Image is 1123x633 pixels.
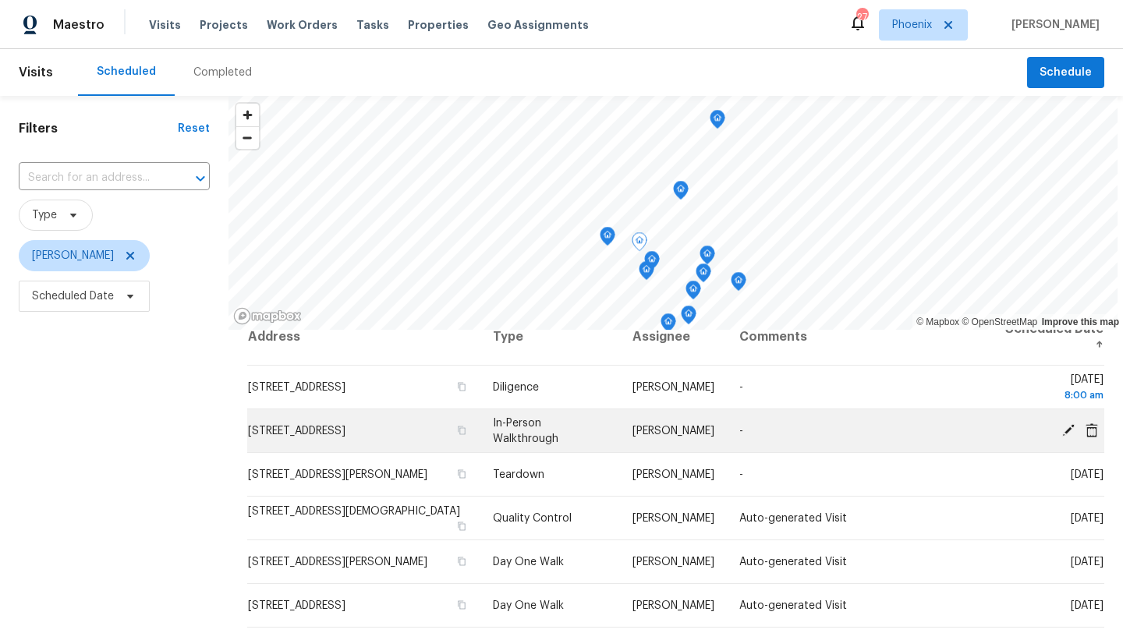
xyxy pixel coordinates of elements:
button: Copy Address [454,519,468,533]
div: Map marker [600,227,615,251]
div: Map marker [639,261,654,285]
span: Maestro [53,17,105,33]
div: Reset [178,121,210,136]
span: Properties [408,17,469,33]
canvas: Map [228,96,1118,330]
th: Assignee [620,309,727,366]
button: Open [190,168,211,189]
span: [PERSON_NAME] [632,600,714,611]
div: Map marker [696,263,711,288]
div: Map marker [661,313,676,338]
span: [STREET_ADDRESS] [248,382,345,393]
span: Phoenix [892,17,932,33]
h1: Filters [19,121,178,136]
button: Schedule [1027,57,1104,89]
span: Auto-generated Visit [739,600,847,611]
span: Zoom out [236,127,259,149]
span: Visits [149,17,181,33]
span: [PERSON_NAME] [632,557,714,568]
th: Scheduled Date ↑ [984,309,1104,366]
div: Map marker [681,306,696,330]
span: [PERSON_NAME] [1005,17,1100,33]
span: [PERSON_NAME] [632,382,714,393]
div: Map marker [685,281,701,305]
span: Teardown [493,469,544,480]
th: Address [247,309,481,366]
span: Edit [1057,423,1080,437]
div: Map marker [644,251,660,275]
span: [PERSON_NAME] [32,248,114,263]
span: Auto-generated Visit [739,513,847,524]
button: Copy Address [454,380,468,394]
div: Map marker [632,232,647,256]
button: Copy Address [454,598,468,612]
span: - [739,469,743,480]
span: Cancel [1080,423,1104,437]
div: Map marker [731,272,746,296]
span: [DATE] [1071,557,1104,568]
button: Zoom out [236,126,259,149]
span: Scheduled Date [32,288,114,304]
span: Auto-generated Visit [739,557,847,568]
span: In-Person Walkthrough [493,418,558,444]
span: Projects [200,17,248,33]
span: [PERSON_NAME] [632,426,714,437]
a: OpenStreetMap [962,316,1037,327]
div: Map marker [710,110,725,134]
span: [STREET_ADDRESS][PERSON_NAME] [248,469,427,480]
span: Tasks [356,19,389,30]
div: Completed [193,65,252,80]
span: Schedule [1040,63,1092,83]
button: Copy Address [454,554,468,568]
span: [DATE] [1071,600,1104,611]
a: Improve this map [1042,316,1119,327]
span: Day One Walk [493,600,564,611]
th: Type [480,309,620,366]
span: [STREET_ADDRESS][PERSON_NAME] [248,557,427,568]
div: Map marker [673,181,689,205]
span: [PERSON_NAME] [632,513,714,524]
span: [DATE] [1071,513,1104,524]
div: 27 [856,9,867,25]
span: Work Orders [267,17,338,33]
button: Copy Address [454,467,468,481]
span: Diligence [493,382,539,393]
a: Mapbox homepage [233,307,302,325]
span: [STREET_ADDRESS] [248,426,345,437]
div: 8:00 am [997,387,1104,403]
span: [PERSON_NAME] [632,469,714,480]
input: Search for an address... [19,166,166,190]
span: - [739,426,743,437]
span: [DATE] [997,374,1104,403]
span: [STREET_ADDRESS] [248,600,345,611]
span: [STREET_ADDRESS][DEMOGRAPHIC_DATA] [248,506,460,517]
span: - [739,382,743,393]
div: Scheduled [97,64,156,80]
span: Visits [19,55,53,90]
span: Type [32,207,57,223]
a: Mapbox [916,316,959,327]
span: Geo Assignments [487,17,589,33]
button: Zoom in [236,104,259,126]
span: Quality Control [493,513,572,524]
div: Map marker [700,246,715,270]
span: [DATE] [1071,469,1104,480]
span: Day One Walk [493,557,564,568]
th: Comments [727,309,984,366]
